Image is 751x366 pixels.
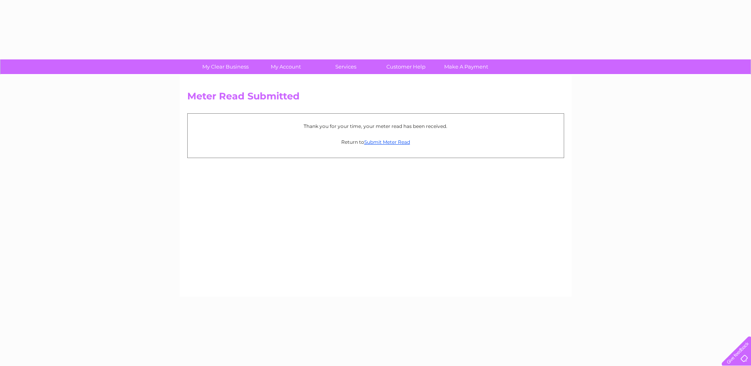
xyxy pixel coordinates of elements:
p: Return to [192,138,560,146]
h2: Meter Read Submitted [187,91,564,106]
a: My Clear Business [193,59,258,74]
a: Submit Meter Read [364,139,410,145]
p: Thank you for your time, your meter read has been received. [192,122,560,130]
a: Customer Help [373,59,439,74]
a: My Account [253,59,318,74]
a: Services [313,59,378,74]
a: Make A Payment [433,59,499,74]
